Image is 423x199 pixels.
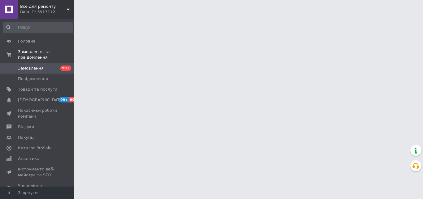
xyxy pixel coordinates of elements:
[18,166,57,178] span: Інструменти веб-майстра та SEO
[18,183,57,194] span: Управління сайтом
[18,156,39,161] span: Аналітика
[18,38,35,44] span: Головна
[18,49,74,60] span: Замовлення та повідомлення
[59,97,69,102] span: 99+
[60,66,71,71] span: 99+
[18,87,57,92] span: Товари та послуги
[20,9,74,15] div: Ваш ID: 3913112
[20,4,67,9] span: Все для ремонту
[18,145,51,151] span: Каталог ProSale
[18,66,44,71] span: Замовлення
[18,97,64,103] span: [DEMOGRAPHIC_DATA]
[69,97,79,102] span: 99+
[18,76,48,82] span: Повідомлення
[18,135,35,140] span: Покупці
[18,124,34,130] span: Відгуки
[18,108,57,119] span: Показники роботи компанії
[3,22,73,33] input: Пошук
